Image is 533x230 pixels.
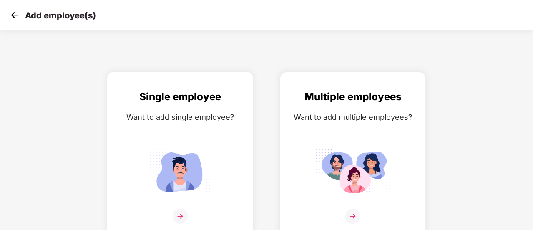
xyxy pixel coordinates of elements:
div: Want to add single employee? [116,111,244,123]
p: Add employee(s) [25,10,96,20]
div: Want to add multiple employees? [289,111,417,123]
img: svg+xml;base64,PHN2ZyB4bWxucz0iaHR0cDovL3d3dy53My5vcmcvMjAwMC9zdmciIGlkPSJTaW5nbGVfZW1wbG95ZWUiIH... [143,146,218,198]
img: svg+xml;base64,PHN2ZyB4bWxucz0iaHR0cDovL3d3dy53My5vcmcvMjAwMC9zdmciIHdpZHRoPSIzMCIgaGVpZ2h0PSIzMC... [8,9,21,21]
img: svg+xml;base64,PHN2ZyB4bWxucz0iaHR0cDovL3d3dy53My5vcmcvMjAwMC9zdmciIHdpZHRoPSIzNiIgaGVpZ2h0PSIzNi... [345,209,360,224]
img: svg+xml;base64,PHN2ZyB4bWxucz0iaHR0cDovL3d3dy53My5vcmcvMjAwMC9zdmciIGlkPSJNdWx0aXBsZV9lbXBsb3llZS... [315,146,390,198]
div: Multiple employees [289,89,417,105]
img: svg+xml;base64,PHN2ZyB4bWxucz0iaHR0cDovL3d3dy53My5vcmcvMjAwMC9zdmciIHdpZHRoPSIzNiIgaGVpZ2h0PSIzNi... [173,209,188,224]
div: Single employee [116,89,244,105]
